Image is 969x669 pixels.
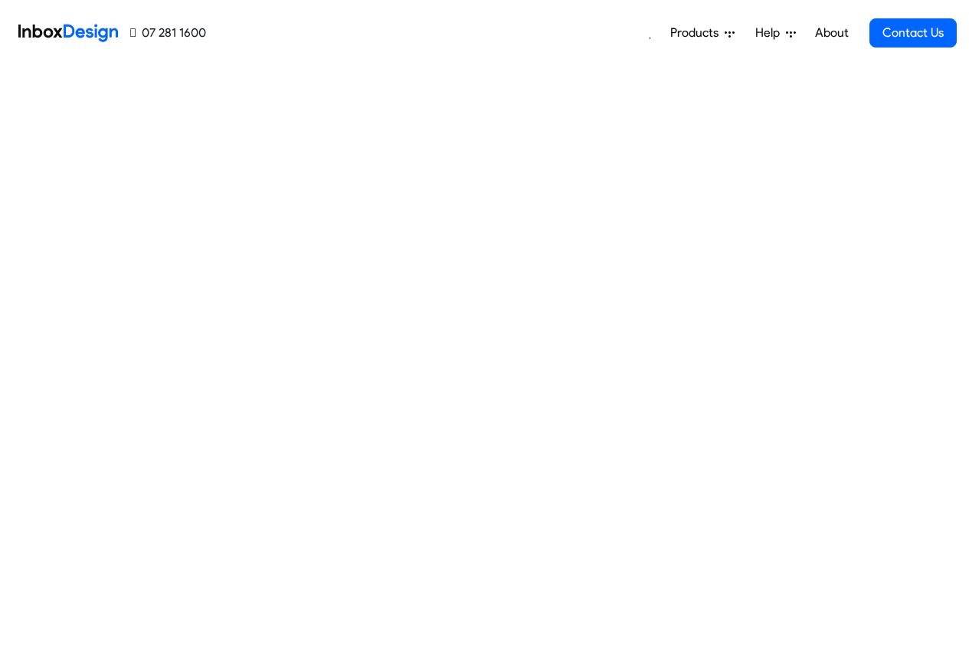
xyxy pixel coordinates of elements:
span: Products [670,24,725,42]
span: Help [755,24,786,42]
a: 07 281 1600 [130,24,206,42]
a: Contact Us [869,18,957,48]
a: Help [749,18,802,48]
a: Products [664,18,741,48]
a: About [810,18,853,48]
